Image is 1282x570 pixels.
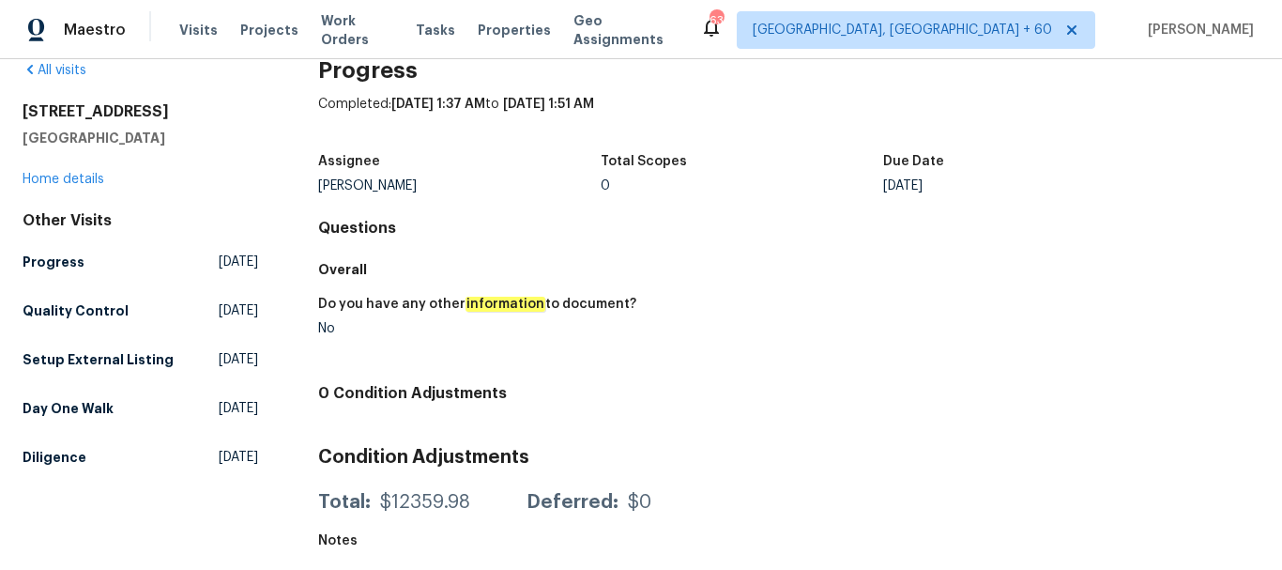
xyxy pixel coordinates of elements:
div: [PERSON_NAME] [318,179,601,193]
div: Total: [318,493,371,512]
a: Quality Control[DATE] [23,294,258,328]
span: [DATE] [219,399,258,418]
a: Progress[DATE] [23,245,258,279]
div: 0 [601,179,883,193]
h5: Assignee [318,155,380,168]
span: [DATE] 1:37 AM [391,98,485,111]
em: information [465,297,545,312]
div: Other Visits [23,211,258,230]
h3: Condition Adjustments [318,448,1259,467]
h5: Day One Walk [23,399,114,418]
a: Setup External Listing[DATE] [23,343,258,377]
h5: Progress [23,253,84,271]
span: [PERSON_NAME] [1140,21,1254,39]
span: Projects [240,21,298,39]
h5: Do you have any other to document? [318,298,636,311]
span: Tasks [416,23,455,37]
div: No [318,322,774,335]
div: [DATE] [883,179,1166,193]
span: Visits [179,21,218,39]
div: $12359.98 [380,493,470,512]
h2: Progress [318,61,1259,80]
span: Geo Assignments [573,11,678,49]
h4: 0 Condition Adjustments [318,384,1259,403]
span: [DATE] [219,301,258,320]
a: Day One Walk[DATE] [23,392,258,425]
span: Work Orders [321,11,393,49]
h5: Quality Control [23,301,129,320]
h5: Diligence [23,448,86,467]
div: Deferred: [527,493,618,512]
span: [DATE] [219,350,258,369]
h5: Overall [318,260,1259,279]
span: [DATE] 1:51 AM [503,98,594,111]
div: 633 [710,11,723,30]
a: Home details [23,173,104,186]
span: [DATE] [219,448,258,467]
span: [DATE] [219,253,258,271]
a: Diligence[DATE] [23,440,258,474]
h5: Due Date [883,155,944,168]
a: All visits [23,64,86,77]
h5: Total Scopes [601,155,687,168]
div: Completed: to [318,95,1259,144]
h5: [GEOGRAPHIC_DATA] [23,129,258,147]
span: [GEOGRAPHIC_DATA], [GEOGRAPHIC_DATA] + 60 [753,21,1052,39]
h4: Questions [318,219,1259,238]
span: Properties [478,21,551,39]
span: Maestro [64,21,126,39]
h5: Setup External Listing [23,350,174,369]
h2: [STREET_ADDRESS] [23,102,258,121]
div: $0 [628,493,651,512]
h5: Notes [318,534,358,547]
